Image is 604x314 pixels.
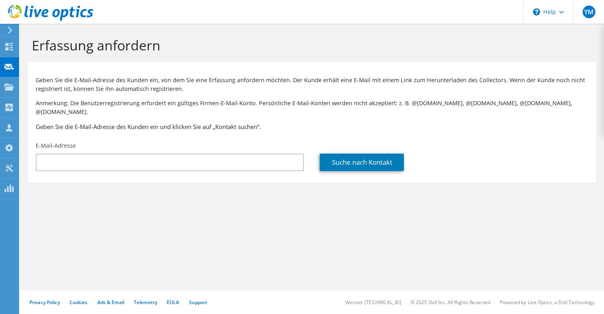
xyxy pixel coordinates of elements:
[500,299,594,306] li: Powered by Live Optics, a Dell Technology
[189,299,207,306] a: Support
[36,76,588,93] p: Geben Sie die E-Mail-Adresse des Kunden ein, von dem Sie eine Erfassung anfordern möchten. Der Ku...
[97,299,124,306] a: Ads & Email
[29,299,60,306] a: Privacy Policy
[345,299,401,306] li: Version: [TECHNICAL_ID]
[134,299,157,306] a: Telemetry
[411,299,490,306] li: © 2025 Dell Inc. All Rights Reserved
[36,99,588,116] p: Anmerkung: Die Benutzerregistrierung erfordert ein gültiges Firmen-E-Mail-Konto. Persönliche E-Ma...
[167,299,179,306] a: EULA
[32,37,588,54] h1: Erfassung anfordern
[320,154,404,171] a: Suche nach Kontakt
[583,6,595,18] span: YM
[69,299,88,306] a: Cookies
[36,142,76,150] label: E-Mail-Adresse
[533,8,540,15] svg: \n
[36,122,588,131] h3: Geben Sie die E-Mail-Adresse des Kunden ein und klicken Sie auf „Kontakt suchen“.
